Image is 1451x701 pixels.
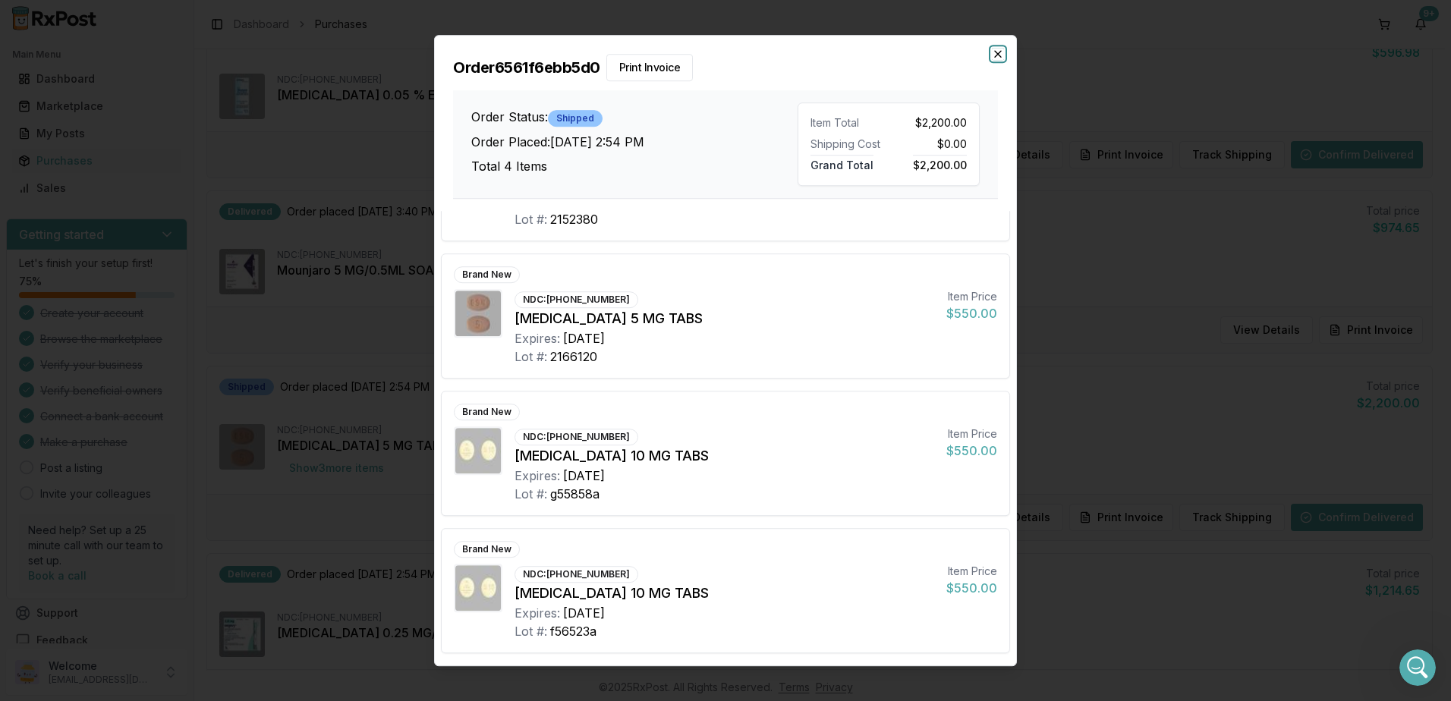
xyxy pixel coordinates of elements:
[10,6,39,35] button: go back
[12,292,291,341] div: LUIS says…
[563,329,605,347] div: [DATE]
[453,54,998,81] h2: Order 6561f6ebb5d0
[515,467,560,485] div: Expires:
[471,157,798,175] h3: Total 4 Items
[455,428,501,473] img: Jardiance 10 MG TABS
[155,387,291,420] div: and [MEDICAL_DATA]
[548,110,603,127] div: Shipped
[550,210,598,228] div: 2152380
[471,133,798,151] h3: Order Placed: [DATE] 2:54 PM
[167,396,279,411] div: and [MEDICAL_DATA]
[48,497,60,509] button: Gif picker
[67,301,279,331] div: Thank you for identifying the double charge and cancelling the extra charge.
[563,604,605,622] div: [DATE]
[43,8,68,33] img: Profile image for Manuel
[12,432,249,509] div: Thank you for understanding it happened to handful of orders but we caught it right away. And I w...
[550,622,596,640] div: f56523a
[454,541,520,558] div: Brand New
[515,485,547,503] div: Lot #:
[810,137,883,152] div: Shipping Cost
[72,497,84,509] button: Upload attachment
[454,404,520,420] div: Brand New
[946,426,997,442] div: Item Price
[471,108,798,127] h3: Order Status:
[24,64,237,80] div: 187378f0682e
[913,155,967,171] span: $2,200.00
[515,308,934,329] div: [MEDICAL_DATA] 5 MG TABS
[810,155,873,171] span: Grand Total
[238,6,266,35] button: Home
[12,432,291,521] div: Manuel says…
[515,583,934,604] div: [MEDICAL_DATA] 10 MG TABS
[55,292,291,340] div: Thank you for identifying the double charge and cancelling the extra charge.
[13,465,291,491] textarea: Message…
[266,6,294,33] div: Close
[946,304,997,322] div: $550.00
[454,266,520,283] div: Brand New
[550,485,600,503] div: g55858a
[1399,649,1436,686] iframe: Intercom live chat
[515,210,547,228] div: Lot #:
[810,115,883,130] div: Item Total
[515,604,560,622] div: Expires:
[515,347,547,366] div: Lot #:
[515,329,560,347] div: Expires:
[24,497,36,509] button: Emoji picker
[111,350,279,366] div: hi i need [MEDICAL_DATA] 2.4,g
[455,291,501,336] img: Eliquis 5 MG TABS
[12,272,291,292] div: [DATE]
[12,387,291,432] div: LUIS says…
[12,341,291,387] div: LUIS says…
[74,19,147,34] p: Active 15h ago
[455,565,501,611] img: Jardiance 10 MG TABS
[24,441,237,500] div: Thank you for understanding it happened to handful of orders but we caught it right away. And I w...
[515,566,638,583] div: NDC: [PHONE_NUMBER]
[515,429,638,445] div: NDC: [PHONE_NUMBER]
[515,291,638,308] div: NDC: [PHONE_NUMBER]
[946,442,997,460] div: $550.00
[515,445,934,467] div: [MEDICAL_DATA] 10 MG TABS
[946,564,997,579] div: Item Price
[550,347,597,366] div: 2166120
[563,467,605,485] div: [DATE]
[946,289,997,304] div: Item Price
[946,579,997,597] div: $550.00
[24,86,237,250] div: We have cancelled the extra charge for the following invoice. We apologize for the inconvenience ...
[74,8,172,19] h1: [PERSON_NAME]
[99,341,291,375] div: hi i need [MEDICAL_DATA] 2.4,g
[260,491,285,515] button: Send a message…
[895,137,967,152] div: $0.00
[895,115,967,130] div: $2,200.00
[606,54,694,81] button: Print Invoice
[515,622,547,640] div: Lot #:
